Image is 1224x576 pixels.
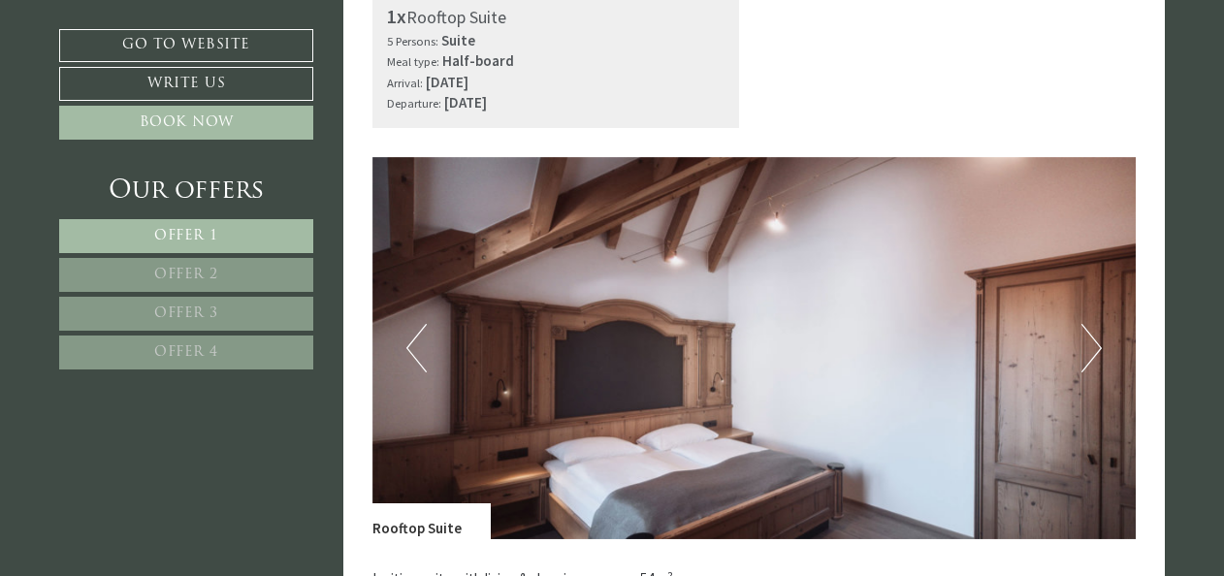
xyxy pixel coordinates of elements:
span: Offer 4 [154,345,218,360]
span: Offer 1 [154,229,218,243]
a: Book now [59,106,313,140]
b: Suite [441,31,475,49]
small: Arrival: [387,75,423,90]
b: Half-board [442,51,514,70]
div: Hello, how can we help you? [15,51,209,107]
img: image [372,157,1137,539]
span: Offer 2 [154,268,218,282]
small: 5 Persons: [387,33,438,48]
div: Rooftop Suite [387,3,725,31]
button: Send [660,511,764,545]
b: [DATE] [426,73,468,91]
small: 13:28 [29,90,199,103]
small: Meal type: [387,53,439,69]
button: Previous [406,324,427,372]
div: Montis – Active Nature Spa [29,55,199,70]
a: Write us [59,67,313,101]
b: 1x [387,4,406,28]
a: Go to website [59,29,313,62]
span: Offer 3 [154,306,218,321]
small: Departure: [387,95,441,111]
div: Our offers [59,174,313,209]
b: [DATE] [444,93,487,112]
div: Rooftop Suite [372,503,491,538]
div: [DATE] [350,15,415,46]
button: Next [1081,324,1102,372]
